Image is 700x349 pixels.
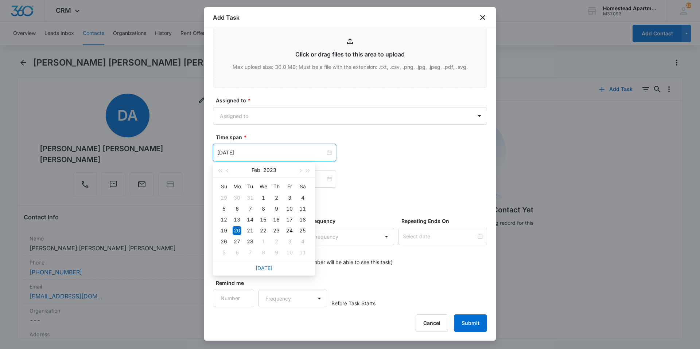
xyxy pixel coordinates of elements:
[270,181,283,192] th: Th
[244,192,257,203] td: 2023-01-31
[259,226,268,235] div: 22
[283,225,296,236] td: 2023-02-24
[298,248,307,257] div: 11
[246,237,254,246] div: 28
[233,226,241,235] div: 20
[216,133,490,141] label: Time span
[272,248,281,257] div: 9
[230,181,244,192] th: Mo
[217,225,230,236] td: 2023-02-19
[233,204,241,213] div: 6
[309,217,397,225] label: Frequency
[285,248,294,257] div: 10
[283,181,296,192] th: Fr
[270,247,283,258] td: 2023-03-09
[296,247,309,258] td: 2023-03-11
[244,236,257,247] td: 2023-02-28
[298,193,307,202] div: 4
[219,215,228,224] div: 12
[219,193,228,202] div: 29
[230,192,244,203] td: 2023-01-30
[219,248,228,257] div: 5
[244,225,257,236] td: 2023-02-21
[233,193,241,202] div: 30
[270,236,283,247] td: 2023-03-02
[270,214,283,225] td: 2023-02-16
[285,204,294,213] div: 10
[296,192,309,203] td: 2023-02-04
[259,204,268,213] div: 8
[217,236,230,247] td: 2023-02-26
[285,237,294,246] div: 3
[217,247,230,258] td: 2023-03-05
[296,203,309,214] td: 2023-02-11
[230,203,244,214] td: 2023-02-06
[298,215,307,224] div: 18
[401,217,490,225] label: Repeating Ends On
[298,226,307,235] div: 25
[257,192,270,203] td: 2023-02-01
[217,149,325,157] input: Feb 20, 2023
[259,248,268,257] div: 8
[216,279,257,287] label: Remind me
[246,248,254,257] div: 7
[257,214,270,225] td: 2023-02-15
[416,314,448,332] button: Cancel
[246,193,254,202] div: 31
[257,236,270,247] td: 2023-03-01
[259,237,268,246] div: 1
[285,226,294,235] div: 24
[478,13,487,22] button: close
[272,237,281,246] div: 2
[257,181,270,192] th: We
[283,203,296,214] td: 2023-02-10
[246,215,254,224] div: 14
[213,13,240,22] h1: Add Task
[331,299,376,307] span: Before Task Starts
[217,214,230,225] td: 2023-02-12
[270,192,283,203] td: 2023-02-02
[298,204,307,213] div: 11
[270,203,283,214] td: 2023-02-09
[296,214,309,225] td: 2023-02-18
[283,192,296,203] td: 2023-02-03
[213,290,254,307] input: Number
[270,225,283,236] td: 2023-02-23
[244,203,257,214] td: 2023-02-07
[219,226,228,235] div: 19
[216,97,490,104] label: Assigned to
[230,236,244,247] td: 2023-02-27
[272,215,281,224] div: 16
[298,237,307,246] div: 4
[283,214,296,225] td: 2023-02-17
[283,236,296,247] td: 2023-03-03
[259,215,268,224] div: 15
[272,193,281,202] div: 2
[272,204,281,213] div: 9
[246,204,254,213] div: 7
[259,193,268,202] div: 1
[230,225,244,236] td: 2023-02-20
[244,214,257,225] td: 2023-02-14
[233,237,241,246] div: 27
[233,248,241,257] div: 6
[296,236,309,247] td: 2023-03-04
[257,225,270,236] td: 2023-02-22
[283,247,296,258] td: 2023-03-10
[230,214,244,225] td: 2023-02-13
[219,237,228,246] div: 26
[217,181,230,192] th: Su
[296,181,309,192] th: Sa
[403,232,476,240] input: Select date
[217,203,230,214] td: 2023-02-05
[285,193,294,202] div: 3
[244,181,257,192] th: Tu
[244,247,257,258] td: 2023-03-07
[454,314,487,332] button: Submit
[257,203,270,214] td: 2023-02-08
[233,215,241,224] div: 13
[252,163,260,177] button: Feb
[285,215,294,224] div: 17
[219,204,228,213] div: 5
[257,247,270,258] td: 2023-03-08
